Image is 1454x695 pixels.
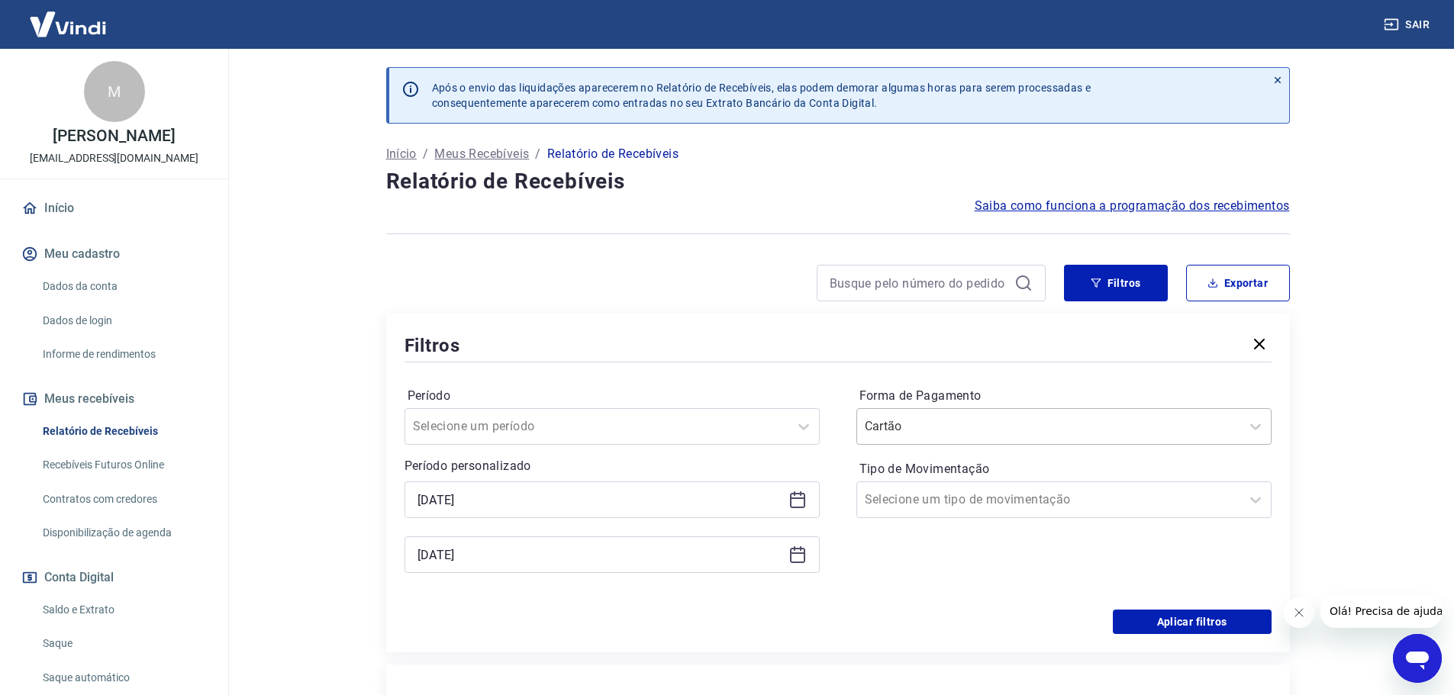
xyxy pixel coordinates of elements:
a: Saque automático [37,662,210,693]
a: Dados de login [37,305,210,336]
a: Saiba como funciona a programação dos recebimentos [975,197,1290,215]
input: Data final [418,543,782,566]
a: Saldo e Extrato [37,594,210,626]
a: Recebíveis Futuros Online [37,449,210,481]
a: Dados da conta [37,271,210,302]
a: Saque [37,628,210,659]
img: Vindi [18,1,118,47]
p: / [535,145,540,163]
p: Relatório de Recebíveis [547,145,679,163]
h4: Relatório de Recebíveis [386,166,1290,197]
a: Disponibilização de agenda [37,517,210,549]
label: Tipo de Movimentação [859,460,1269,478]
button: Conta Digital [18,561,210,594]
p: Período personalizado [405,457,820,475]
p: [EMAIL_ADDRESS][DOMAIN_NAME] [30,150,198,166]
iframe: Mensagem da empresa [1320,594,1442,628]
button: Exportar [1186,265,1290,301]
a: Meus Recebíveis [434,145,529,163]
input: Data inicial [418,488,782,511]
a: Informe de rendimentos [37,339,210,370]
iframe: Fechar mensagem [1284,597,1314,628]
div: M [84,61,145,122]
a: Início [18,191,210,225]
p: / [423,145,428,163]
button: Meus recebíveis [18,382,210,416]
input: Busque pelo número do pedido [830,272,1008,294]
label: Período [408,387,817,405]
iframe: Botão para abrir a janela de mensagens [1393,634,1442,683]
button: Aplicar filtros [1113,610,1272,634]
button: Filtros [1064,265,1168,301]
span: Olá! Precisa de ajuda? [9,11,128,23]
p: Após o envio das liquidações aparecerem no Relatório de Recebíveis, elas podem demorar algumas ho... [432,80,1091,111]
a: Início [386,145,417,163]
p: [PERSON_NAME] [53,128,175,144]
button: Meu cadastro [18,237,210,271]
a: Contratos com credores [37,484,210,515]
button: Sair [1381,11,1436,39]
a: Relatório de Recebíveis [37,416,210,447]
label: Forma de Pagamento [859,387,1269,405]
h5: Filtros [405,333,461,358]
